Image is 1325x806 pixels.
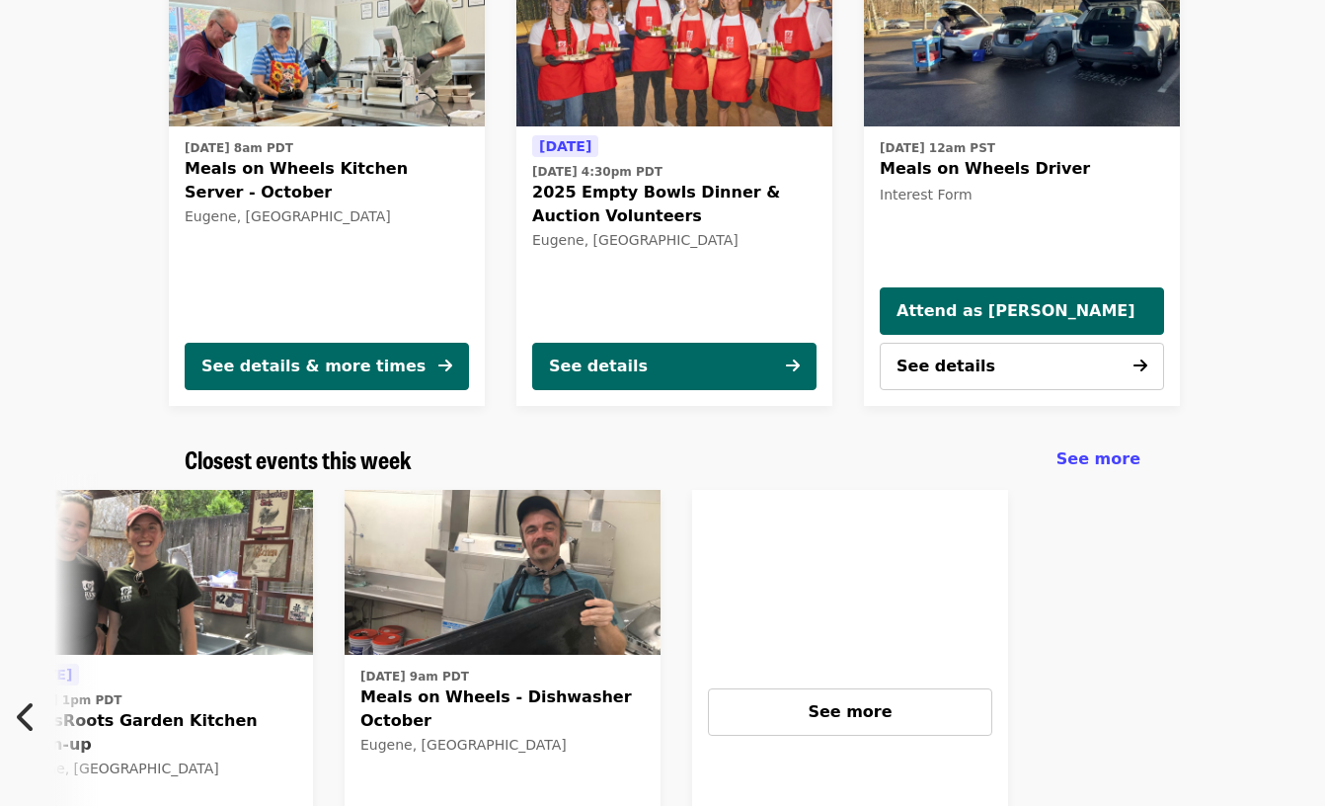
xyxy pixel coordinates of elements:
[13,663,297,781] a: See details for "GrassRoots Garden Kitchen Clean-up"
[532,181,817,228] span: 2025 Empty Bowls Dinner & Auction Volunteers
[185,343,469,390] button: See details & more times
[185,139,293,157] time: [DATE] 8am PDT
[438,357,452,375] i: arrow-right icon
[360,668,469,685] time: [DATE] 9am PDT
[185,208,469,225] div: Eugene, [GEOGRAPHIC_DATA]
[786,357,800,375] i: arrow-right icon
[13,709,297,757] span: GrassRoots Garden Kitchen Clean-up
[1056,447,1140,471] a: See more
[708,688,992,736] button: See more
[169,445,1156,474] div: Closest events this week
[532,163,662,181] time: [DATE] 4:30pm PDT
[808,702,892,721] span: See more
[201,355,426,378] div: See details & more times
[549,355,648,378] div: See details
[539,138,591,154] span: [DATE]
[880,157,1164,181] span: Meals on Wheels Driver
[1133,357,1147,375] i: arrow-right icon
[880,187,973,202] span: Interest Form
[896,357,995,375] span: See details
[880,343,1164,390] button: See details
[532,343,817,390] button: See details
[1056,449,1140,468] span: See more
[345,490,661,656] img: Meals on Wheels - Dishwasher October organized by FOOD For Lane County
[185,157,469,204] span: Meals on Wheels Kitchen Server - October
[880,287,1164,335] button: Attend as [PERSON_NAME]
[360,737,645,754] div: Eugene, [GEOGRAPHIC_DATA]
[185,445,412,474] a: Closest events this week
[880,139,995,157] time: [DATE] 12am PST
[896,299,1147,323] span: Attend as [PERSON_NAME]
[185,442,412,476] span: Closest events this week
[880,134,1164,209] a: See details for "Meals on Wheels Driver"
[17,698,37,736] i: chevron-left icon
[532,232,817,249] div: Eugene, [GEOGRAPHIC_DATA]
[360,685,645,733] span: Meals on Wheels - Dishwasher October
[13,761,297,777] div: Eugene, [GEOGRAPHIC_DATA]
